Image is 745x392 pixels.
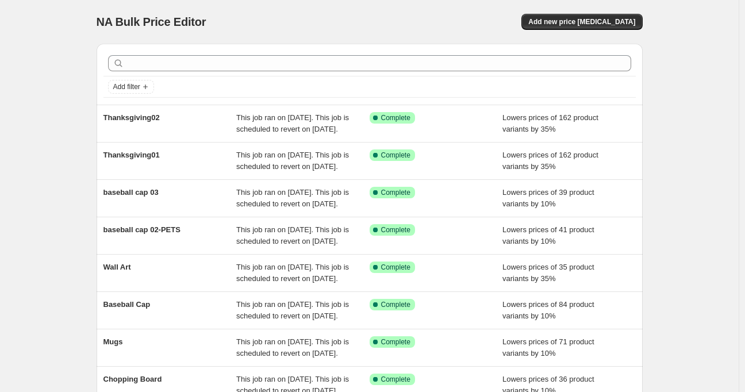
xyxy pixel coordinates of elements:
span: Lowers prices of 41 product variants by 10% [502,225,594,245]
span: Lowers prices of 39 product variants by 10% [502,188,594,208]
span: Add filter [113,82,140,91]
span: Lowers prices of 162 product variants by 35% [502,151,598,171]
span: Lowers prices of 162 product variants by 35% [502,113,598,133]
span: Add new price [MEDICAL_DATA] [528,17,635,26]
span: This job ran on [DATE]. This job is scheduled to revert on [DATE]. [236,225,349,245]
span: baseball cap 02-PETS [103,225,181,234]
span: Complete [381,337,410,347]
span: Lowers prices of 35 product variants by 35% [502,263,594,283]
span: NA Bulk Price Editor [97,16,206,28]
span: This job ran on [DATE]. This job is scheduled to revert on [DATE]. [236,151,349,171]
span: Complete [381,188,410,197]
span: Chopping Board [103,375,162,383]
span: Complete [381,263,410,272]
span: Lowers prices of 84 product variants by 10% [502,300,594,320]
span: Complete [381,113,410,122]
button: Add new price [MEDICAL_DATA] [521,14,642,30]
span: Complete [381,300,410,309]
span: Wall Art [103,263,131,271]
span: Lowers prices of 71 product variants by 10% [502,337,594,358]
span: Complete [381,151,410,160]
span: This job ran on [DATE]. This job is scheduled to revert on [DATE]. [236,263,349,283]
span: Thanksgiving02 [103,113,160,122]
span: baseball cap 03 [103,188,159,197]
span: This job ran on [DATE]. This job is scheduled to revert on [DATE]. [236,337,349,358]
span: Baseball Cap [103,300,151,309]
span: Complete [381,225,410,235]
span: This job ran on [DATE]. This job is scheduled to revert on [DATE]. [236,188,349,208]
button: Add filter [108,80,154,94]
span: This job ran on [DATE]. This job is scheduled to revert on [DATE]. [236,113,349,133]
span: Complete [381,375,410,384]
span: This job ran on [DATE]. This job is scheduled to revert on [DATE]. [236,300,349,320]
span: Mugs [103,337,123,346]
span: Thanksgiving01 [103,151,160,159]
